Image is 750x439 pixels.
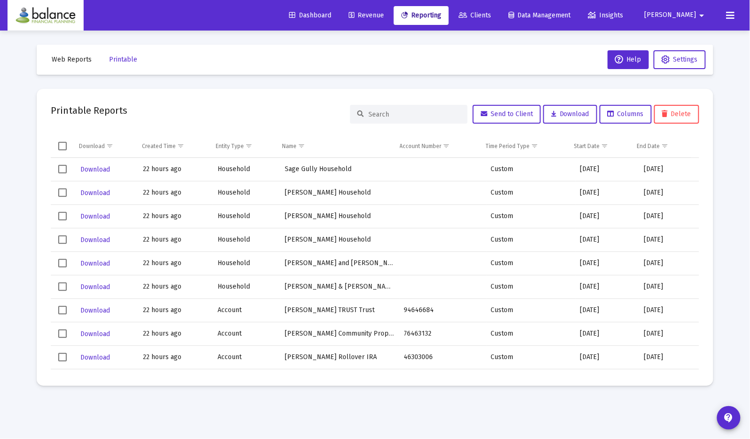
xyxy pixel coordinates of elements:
td: Custom [486,275,576,298]
td: [DATE] [576,251,640,275]
td: [PERSON_NAME] and [PERSON_NAME] [281,251,399,275]
button: Columns [600,105,652,124]
div: End Date [637,142,660,150]
button: Delete [654,105,699,124]
td: [DATE] [639,345,699,369]
span: Insights [588,11,624,19]
td: Column Name [278,135,395,157]
td: [PERSON_NAME] Rollover IRA [281,345,399,369]
span: Data Management [508,11,571,19]
span: Show filter options for column 'End Date' [661,142,668,149]
span: Download [80,330,110,338]
button: Download [79,351,111,364]
td: 22 hours ago [138,181,213,204]
td: [DATE] [576,181,640,204]
button: Download [79,304,111,317]
button: Web Reports [44,50,99,69]
button: [PERSON_NAME] [633,6,719,24]
td: [DATE] [576,204,640,228]
a: Dashboard [281,6,339,25]
td: Custom [486,228,576,251]
div: Name [282,142,297,150]
div: Select row [58,282,67,291]
td: [DATE] [639,251,699,275]
td: Custom [486,158,576,181]
td: 22 hours ago [138,204,213,228]
button: Download [543,105,597,124]
span: Download [80,259,110,267]
div: Select all [58,142,67,150]
td: [DATE] [576,298,640,322]
td: Column Download [74,135,137,157]
h2: Printable Reports [51,103,127,118]
div: Download [79,142,105,150]
span: Delete [662,110,691,118]
button: Settings [654,50,706,69]
td: Sage Gully Household [281,158,399,181]
td: [PERSON_NAME] TRUST Trust [281,298,399,322]
img: Dashboard [15,6,77,25]
td: Column Account Number [395,135,481,157]
td: Household [213,228,280,251]
button: Download [79,163,111,176]
div: Select row [58,329,67,338]
span: Reporting [401,11,441,19]
div: Data grid [51,135,699,372]
div: Select row [58,188,67,197]
span: Settings [673,55,698,63]
td: [DATE] [639,228,699,251]
td: Custom [486,345,576,369]
span: Download [80,283,110,291]
td: [PERSON_NAME] Household [281,228,399,251]
td: Custom [486,369,576,392]
td: [DATE] [639,322,699,345]
td: 94646684 [399,298,486,322]
a: Insights [581,6,631,25]
td: [PERSON_NAME] Household [281,204,399,228]
td: 76463132 [399,322,486,345]
input: Search [368,110,461,118]
span: Download [80,236,110,244]
span: Show filter options for column 'Name' [298,142,305,149]
span: Download [80,212,110,220]
td: [DATE] [576,275,640,298]
mat-icon: contact_support [723,412,734,423]
span: Show filter options for column 'Start Date' [601,142,608,149]
div: Time Period Type [486,142,530,150]
td: 22 hours ago [138,345,213,369]
span: Columns [608,110,644,118]
td: Column End Date [632,135,691,157]
td: [PERSON_NAME] Household [281,181,399,204]
button: Download [79,186,111,200]
td: Household [213,204,280,228]
button: Send to Client [473,105,541,124]
td: [PERSON_NAME] & [PERSON_NAME] Household [281,275,399,298]
button: Help [608,50,649,69]
div: Select row [58,235,67,244]
span: Web Reports [52,55,92,63]
td: [DATE] [576,345,640,369]
td: Custom [486,298,576,322]
td: 22 hours ago [138,369,213,392]
td: Column Created Time [137,135,211,157]
td: [DATE] [639,298,699,322]
a: Data Management [501,6,578,25]
td: [DATE] [639,204,699,228]
span: Download [80,165,110,173]
td: 58001025 [399,369,486,392]
span: Download [551,110,589,118]
td: Custom [486,322,576,345]
span: Show filter options for column 'Time Period Type' [531,142,539,149]
td: Custom [486,181,576,204]
td: [DATE] [639,158,699,181]
td: 22 hours ago [138,275,213,298]
td: Account [213,345,280,369]
td: Household [213,181,280,204]
button: Download [79,327,111,341]
div: Select row [58,212,67,220]
span: Show filter options for column 'Download' [106,142,113,149]
td: [PERSON_NAME] Community Property [281,322,399,345]
span: Send to Client [481,110,533,118]
span: Download [80,189,110,197]
span: Download [80,353,110,361]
